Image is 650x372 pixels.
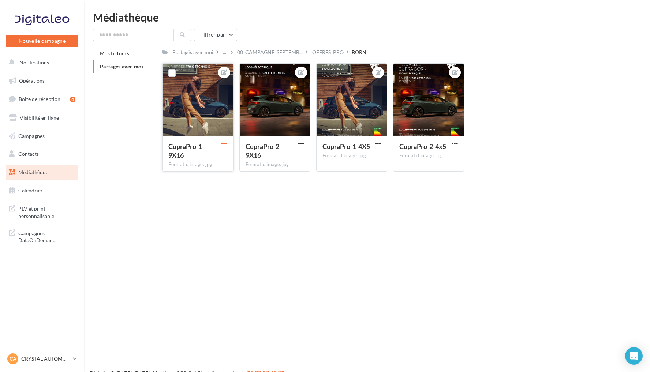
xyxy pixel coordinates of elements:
[4,183,80,198] a: Calendrier
[4,146,80,162] a: Contacts
[194,29,237,41] button: Filtrer par
[246,142,281,159] span: CupraPro-2-9X16
[93,12,641,23] div: Médiathèque
[19,96,60,102] span: Boîte de réception
[237,49,303,56] span: 00_CAMPAGNE_SEPTEMB...
[10,355,16,362] span: CA
[221,47,228,57] div: ...
[4,225,80,247] a: Campagnes DataOnDemand
[322,153,381,159] div: Format d'image: jpg
[399,153,458,159] div: Format d'image: jpg
[4,128,80,144] a: Campagnes
[18,204,75,219] span: PLV et print personnalisable
[399,142,446,150] span: CupraPro-2-4x5
[18,169,48,175] span: Médiathèque
[18,228,75,244] span: Campagnes DataOnDemand
[168,161,227,168] div: Format d'image: jpg
[168,142,204,159] span: CupraPro-1-9X16
[246,161,304,168] div: Format d'image: jpg
[6,35,78,47] button: Nouvelle campagne
[4,73,80,89] a: Opérations
[19,78,45,84] span: Opérations
[18,187,43,193] span: Calendrier
[4,110,80,125] a: Visibilité en ligne
[18,151,39,157] span: Contacts
[100,63,143,69] span: Partagés avec moi
[6,352,78,366] a: CA CRYSTAL AUTOMOBILES
[21,355,70,362] p: CRYSTAL AUTOMOBILES
[100,50,129,56] span: Mes fichiers
[18,132,45,139] span: Campagnes
[625,347,643,365] div: Open Intercom Messenger
[4,55,77,70] button: Notifications
[4,91,80,107] a: Boîte de réception4
[4,165,80,180] a: Médiathèque
[70,97,75,102] div: 4
[312,49,344,56] div: OFFRES_PRO
[352,49,366,56] div: BORN
[322,142,370,150] span: CupraPro-1-4X5
[19,59,49,65] span: Notifications
[4,201,80,222] a: PLV et print personnalisable
[172,49,213,56] div: Partagés avec moi
[20,114,59,121] span: Visibilité en ligne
